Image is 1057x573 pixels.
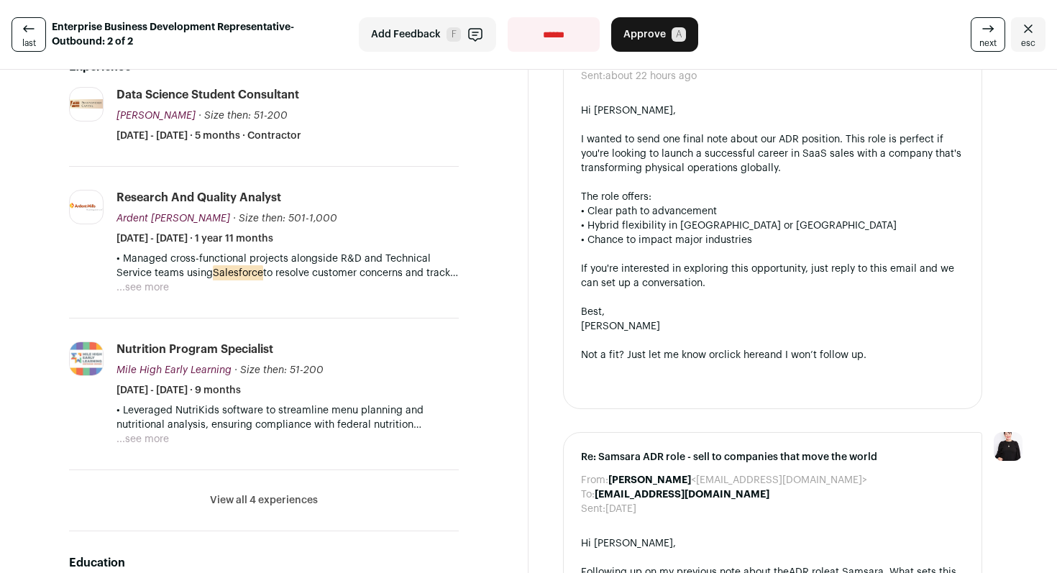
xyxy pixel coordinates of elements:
[605,502,636,516] dd: [DATE]
[581,219,964,233] div: • Hybrid flexibility in [GEOGRAPHIC_DATA] or [GEOGRAPHIC_DATA]
[447,27,461,42] span: F
[608,475,691,485] b: [PERSON_NAME]
[116,341,273,357] div: Nutrition Program Specialist
[581,305,964,319] div: Best,
[581,190,964,204] div: The role offers:
[116,365,232,375] span: Mile High Early Learning
[581,348,964,362] div: Not a fit? Just let me know or and I won’t follow up.
[581,487,595,502] dt: To:
[581,204,964,219] div: • Clear path to advancement
[116,403,459,432] p: • Leveraged NutriKids software to streamline menu planning and nutritional analysis, ensuring com...
[581,536,964,551] div: Hi [PERSON_NAME],
[116,252,459,280] p: • Managed cross-functional projects alongside R&D and Technical Service teams using to resolve cu...
[116,432,169,446] button: ...see more
[70,342,103,375] img: 8a1315f9405bcf7ebeeb9897fc3a7269a15c22806ff384f89b3e97331496449a.jpg
[581,473,608,487] dt: From:
[581,502,605,516] dt: Sent:
[12,17,46,52] a: last
[371,27,441,42] span: Add Feedback
[116,232,273,246] span: [DATE] - [DATE] · 1 year 11 months
[198,111,288,121] span: · Size then: 51-200
[581,104,964,118] div: Hi [PERSON_NAME],
[70,99,103,109] img: 251b7f0b6b8b7be9f68fb11b1c86e059167e6a16997168564c03487464c335d2.jpg
[1011,17,1045,52] a: Close
[116,280,169,295] button: ...see more
[581,132,964,175] div: I wanted to send one final note about our ADR position. This role is perfect if you're looking to...
[116,111,196,121] span: [PERSON_NAME]
[1021,37,1035,49] span: esc
[994,432,1022,461] img: 9240684-medium_jpg
[116,87,299,103] div: Data Science Student Consultant
[581,262,964,290] div: If you're interested in exploring this opportunity, just reply to this email and we can set up a ...
[979,37,997,49] span: next
[581,450,964,464] span: Re: Samsara ADR role - sell to companies that move the world
[605,69,697,83] dd: about 22 hours ago
[22,37,36,49] span: last
[359,17,496,52] button: Add Feedback F
[581,233,964,247] div: • Chance to impact major industries
[70,203,103,211] img: 215d6eb9c337fa1068d5600779ef7177a02b2af6db1118724e261585c494ff86.svg
[718,350,764,360] a: click here
[595,490,769,500] b: [EMAIL_ADDRESS][DOMAIN_NAME]
[611,17,698,52] button: Approve A
[116,383,241,398] span: [DATE] - [DATE] · 9 months
[233,214,337,224] span: · Size then: 501-1,000
[672,27,686,42] span: A
[234,365,324,375] span: · Size then: 51-200
[116,190,281,206] div: Research and Quality Analyst
[69,554,459,572] h2: Education
[210,493,318,508] button: View all 4 experiences
[581,319,964,334] div: [PERSON_NAME]
[581,69,605,83] dt: Sent:
[52,20,349,49] strong: Enterprise Business Development Representative- Outbound: 2 of 2
[971,17,1005,52] a: next
[608,473,867,487] dd: <[EMAIL_ADDRESS][DOMAIN_NAME]>
[213,265,263,281] mark: Salesforce
[116,214,230,224] span: Ardent [PERSON_NAME]
[116,129,301,143] span: [DATE] - [DATE] · 5 months · Contractor
[623,27,666,42] span: Approve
